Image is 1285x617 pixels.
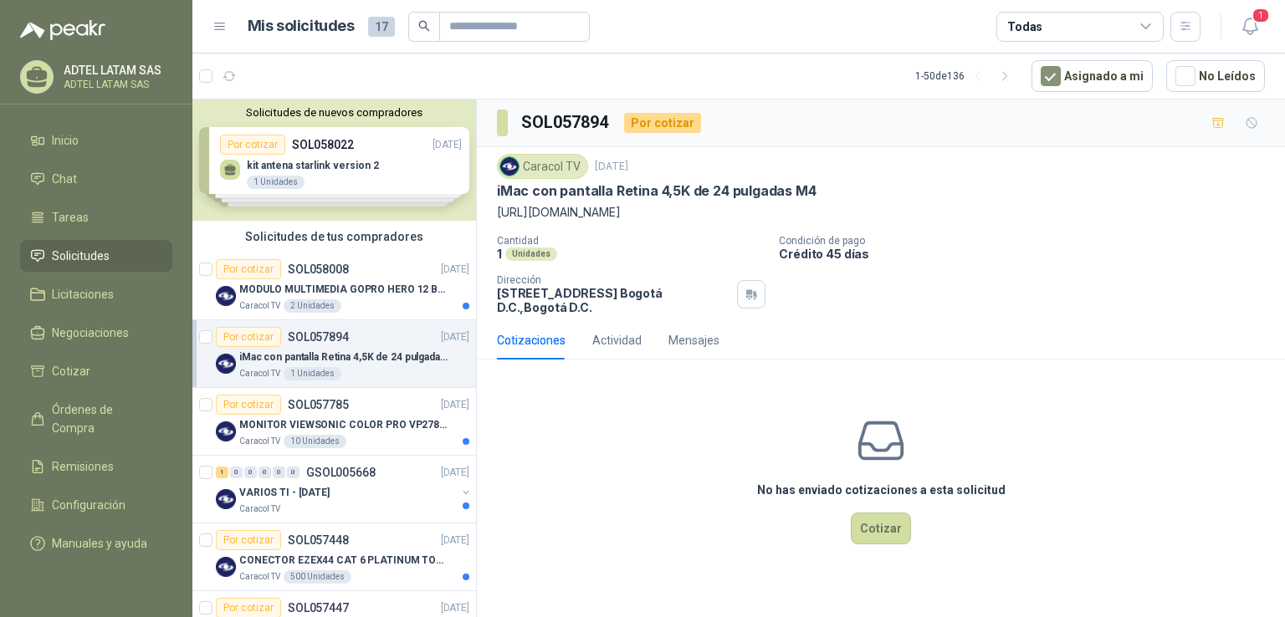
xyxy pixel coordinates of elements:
[592,331,642,349] div: Actividad
[199,106,469,119] button: Solicitudes de nuevos compradores
[192,523,476,591] a: Por cotizarSOL057448[DATE] Company LogoCONECTOR EZEX44 CAT 6 PLATINUM TOOLSCaracol TV500 Unidades
[284,367,341,380] div: 1 Unidades
[52,534,147,553] span: Manuales y ayuda
[20,394,172,444] a: Órdenes de Compra
[497,331,566,349] div: Cotizaciones
[239,367,280,380] p: Caracol TV
[192,221,476,252] div: Solicitudes de tus compradores
[284,435,346,448] div: 10 Unidades
[20,201,172,233] a: Tareas
[20,125,172,156] a: Inicio
[757,481,1006,499] h3: No has enviado cotizaciones a esta solicitud
[497,203,1265,222] p: [URL][DOMAIN_NAME]
[192,388,476,456] a: Por cotizarSOL057785[DATE] Company LogoMONITOR VIEWSONIC COLOR PRO VP2786-4KCaracol TV10 Unidades
[20,528,172,559] a: Manuales y ayuda
[288,602,349,614] p: SOL057447
[287,467,299,478] div: 0
[52,400,156,437] span: Órdenes de Compra
[192,320,476,388] a: Por cotizarSOL057894[DATE] Company LogoiMac con pantalla Retina 4,5K de 24 pulgadas M4Caracol TV1...
[52,170,77,188] span: Chat
[497,286,730,314] p: [STREET_ADDRESS] Bogotá D.C. , Bogotá D.C.
[230,467,243,478] div: 0
[239,570,280,584] p: Caracol TV
[20,451,172,482] a: Remisiones
[239,349,448,365] p: iMac con pantalla Retina 4,5K de 24 pulgadas M4
[368,17,395,37] span: 17
[1032,60,1153,92] button: Asignado a mi
[418,20,430,32] span: search
[497,235,765,247] p: Cantidad
[239,502,280,516] p: Caracol TV
[52,324,129,342] span: Negociaciones
[288,534,349,546] p: SOL057448
[239,485,330,501] p: VARIOS TI - [DATE]
[1007,18,1042,36] div: Todas
[521,110,611,135] h3: SOL057894
[64,79,168,89] p: ADTEL LATAM SAS
[20,163,172,195] a: Chat
[441,397,469,413] p: [DATE]
[244,467,257,478] div: 0
[441,600,469,616] p: [DATE]
[239,417,448,433] p: MONITOR VIEWSONIC COLOR PRO VP2786-4K
[595,159,628,175] p: [DATE]
[441,465,469,481] p: [DATE]
[779,235,1278,247] p: Condición de pago
[20,20,105,40] img: Logo peakr
[239,299,280,313] p: Caracol TV
[20,317,172,349] a: Negociaciones
[64,64,168,76] p: ADTEL LATAM SAS
[52,131,79,150] span: Inicio
[52,208,89,227] span: Tareas
[192,99,476,221] div: Solicitudes de nuevos compradoresPor cotizarSOL058022[DATE] kit antena starlink version 21 Unidad...
[216,395,281,415] div: Por cotizar
[497,182,817,200] p: iMac con pantalla Retina 4,5K de 24 pulgadas M4
[239,282,448,298] p: MODULO MULTIMEDIA GOPRO HERO 12 BLACK
[441,329,469,345] p: [DATE]
[500,157,519,176] img: Company Logo
[497,154,588,179] div: Caracol TV
[52,457,114,476] span: Remisiones
[284,299,341,313] div: 2 Unidades
[20,489,172,521] a: Configuración
[668,331,719,349] div: Mensajes
[216,259,281,279] div: Por cotizar
[216,286,236,306] img: Company Logo
[216,557,236,577] img: Company Logo
[259,467,271,478] div: 0
[288,399,349,410] p: SOL057785
[1235,12,1265,42] button: 1
[1252,8,1270,23] span: 1
[20,278,172,310] a: Licitaciones
[20,240,172,272] a: Solicitudes
[1166,60,1265,92] button: No Leídos
[216,462,473,516] a: 1 0 0 0 0 0 GSOL005668[DATE] Company LogoVARIOS TI - [DATE]Caracol TV
[239,553,448,569] p: CONECTOR EZEX44 CAT 6 PLATINUM TOOLS
[216,421,236,441] img: Company Logo
[306,467,376,478] p: GSOL005668
[441,262,469,278] p: [DATE]
[851,512,911,544] button: Cotizar
[284,570,351,584] div: 500 Unidades
[505,247,557,261] div: Unidades
[216,467,228,478] div: 1
[192,252,476,320] a: Por cotizarSOL058008[DATE] Company LogoMODULO MULTIMEDIA GOPRO HERO 12 BLACKCaracol TV2 Unidades
[239,435,280,448] p: Caracol TV
[216,354,236,374] img: Company Logo
[20,355,172,387] a: Cotizar
[273,467,285,478] div: 0
[497,247,502,261] p: 1
[248,14,355,38] h1: Mis solicitudes
[624,113,701,133] div: Por cotizar
[441,533,469,548] p: [DATE]
[52,247,110,265] span: Solicitudes
[288,263,349,275] p: SOL058008
[52,285,114,303] span: Licitaciones
[915,63,1018,89] div: 1 - 50 de 136
[288,331,349,343] p: SOL057894
[216,530,281,550] div: Por cotizar
[779,247,1278,261] p: Crédito 45 días
[216,489,236,509] img: Company Logo
[52,362,90,380] span: Cotizar
[216,327,281,347] div: Por cotizar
